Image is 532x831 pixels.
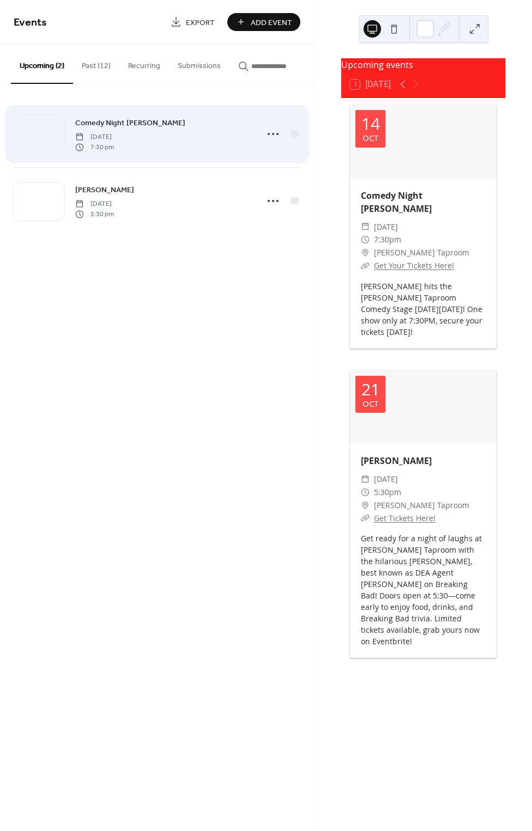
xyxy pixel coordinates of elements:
div: Oct [362,400,378,408]
div: 21 [361,381,380,398]
span: [PERSON_NAME] Taproom [374,499,469,512]
span: [DATE] [75,199,114,209]
div: ​ [361,486,370,499]
span: [DATE] [75,132,114,142]
a: Comedy Night [PERSON_NAME] [75,117,185,129]
a: [PERSON_NAME] [361,455,432,467]
button: Submissions [169,44,229,83]
div: Upcoming events [341,58,505,71]
span: Events [14,12,47,33]
button: Recurring [119,44,169,83]
div: 14 [361,115,380,132]
span: 5:30 pm [75,209,114,219]
span: [DATE] [374,473,398,486]
span: 7:30pm [374,233,401,246]
a: Export [162,13,223,31]
div: ​ [361,499,370,512]
div: ​ [361,246,370,259]
span: Export [186,17,215,28]
span: [PERSON_NAME] Taproom [374,246,469,259]
div: Get ready for a night of laughs at [PERSON_NAME] Taproom with the hilarious [PERSON_NAME], best k... [350,533,497,647]
div: ​ [361,259,370,272]
div: ​ [361,233,370,246]
a: Get Tickets Here! [374,513,436,523]
div: ​ [361,221,370,234]
a: [PERSON_NAME] [75,184,134,196]
a: Comedy Night [PERSON_NAME] [361,190,432,215]
span: Comedy Night [PERSON_NAME] [75,118,185,129]
a: Get Your Tickets Here! [374,260,454,271]
div: [PERSON_NAME] hits the [PERSON_NAME] Taproom Comedy Stage [DATE][DATE]! One show only at 7:30PM, ... [350,280,497,338]
span: [DATE] [374,221,398,234]
div: ​ [361,512,370,525]
span: 5:30pm [374,486,401,499]
button: Upcoming (2) [11,44,73,84]
span: 7:30 pm [75,142,114,152]
div: Oct [362,134,378,142]
button: Past (12) [73,44,119,83]
div: ​ [361,473,370,486]
span: Add Event [251,17,292,28]
span: [PERSON_NAME] [75,185,134,196]
button: Add Event [227,13,300,31]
